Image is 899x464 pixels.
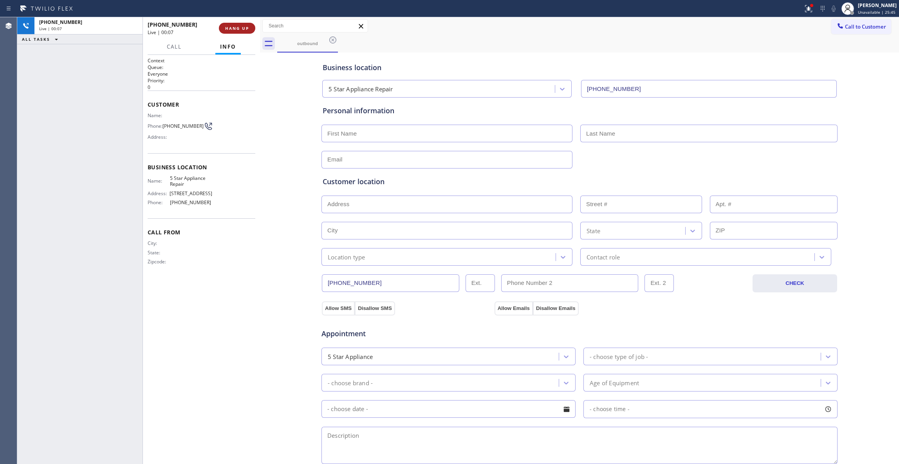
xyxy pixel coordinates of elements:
button: Disallow Emails [533,301,579,315]
p: Everyone [148,71,255,77]
span: [PHONE_NUMBER] [148,21,197,28]
div: 5 Star Appliance [328,352,373,361]
div: Age of Equipment [590,378,639,387]
span: City: [148,240,170,246]
span: Business location [148,163,255,171]
span: Call [167,43,182,50]
h1: Context [148,57,255,64]
div: Contact role [587,252,620,261]
div: - choose brand - [328,378,373,387]
span: Live | 00:07 [148,29,173,36]
button: HANG UP [219,23,255,34]
div: Personal information [323,105,836,116]
input: Last Name [580,125,838,142]
input: Ext. 2 [644,274,674,292]
span: Name: [148,112,170,118]
p: 0 [148,84,255,91]
div: Customer location [323,176,836,187]
button: ALL TASKS [17,34,66,44]
input: - choose date - [321,400,576,418]
button: Call [162,39,186,54]
input: Ext. [466,274,495,292]
div: State [587,226,600,235]
button: Info [215,39,241,54]
input: Phone Number [581,80,837,98]
button: Allow SMS [322,301,355,315]
span: 5 Star Appliance Repair [170,175,212,187]
div: Location type [328,252,365,261]
span: Phone: [148,199,170,205]
span: ALL TASKS [22,36,50,42]
span: HANG UP [225,25,249,31]
span: Phone: [148,123,162,129]
input: Email [321,151,572,169]
span: State: [148,250,170,256]
span: Address: [148,134,170,140]
span: Zipcode: [148,259,170,265]
div: outbound [278,40,337,46]
input: Apt. # [710,196,838,213]
span: Info [220,43,236,50]
span: [PHONE_NUMBER] [170,199,212,205]
input: Address [321,196,572,213]
span: Unavailable | 25:45 [858,9,895,15]
span: Call to Customer [845,23,886,30]
input: ZIP [710,222,838,239]
span: Live | 00:07 [39,26,62,31]
div: - choose type of job - [590,352,648,361]
div: [PERSON_NAME] [858,2,897,9]
span: [PHONE_NUMBER] [39,19,82,25]
span: Call From [148,228,255,236]
span: Appointment [321,328,493,339]
button: Call to Customer [831,19,891,34]
input: Phone Number 2 [501,274,639,292]
input: City [321,222,572,239]
span: Name: [148,178,170,184]
button: Allow Emails [495,301,533,315]
div: Business location [323,62,836,73]
button: CHECK [753,274,837,292]
span: [STREET_ADDRESS] [170,190,212,196]
h2: Priority: [148,77,255,84]
input: Phone Number [322,274,459,292]
div: 5 Star Appliance Repair [329,85,393,94]
span: Address: [148,190,170,196]
button: Disallow SMS [355,301,395,315]
button: Mute [828,3,839,14]
input: First Name [321,125,572,142]
span: - choose time - [590,405,630,413]
h2: Queue: [148,64,255,71]
input: Search [263,20,368,32]
span: Customer [148,101,255,108]
input: Street # [580,196,702,213]
span: [PHONE_NUMBER] [162,123,204,129]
